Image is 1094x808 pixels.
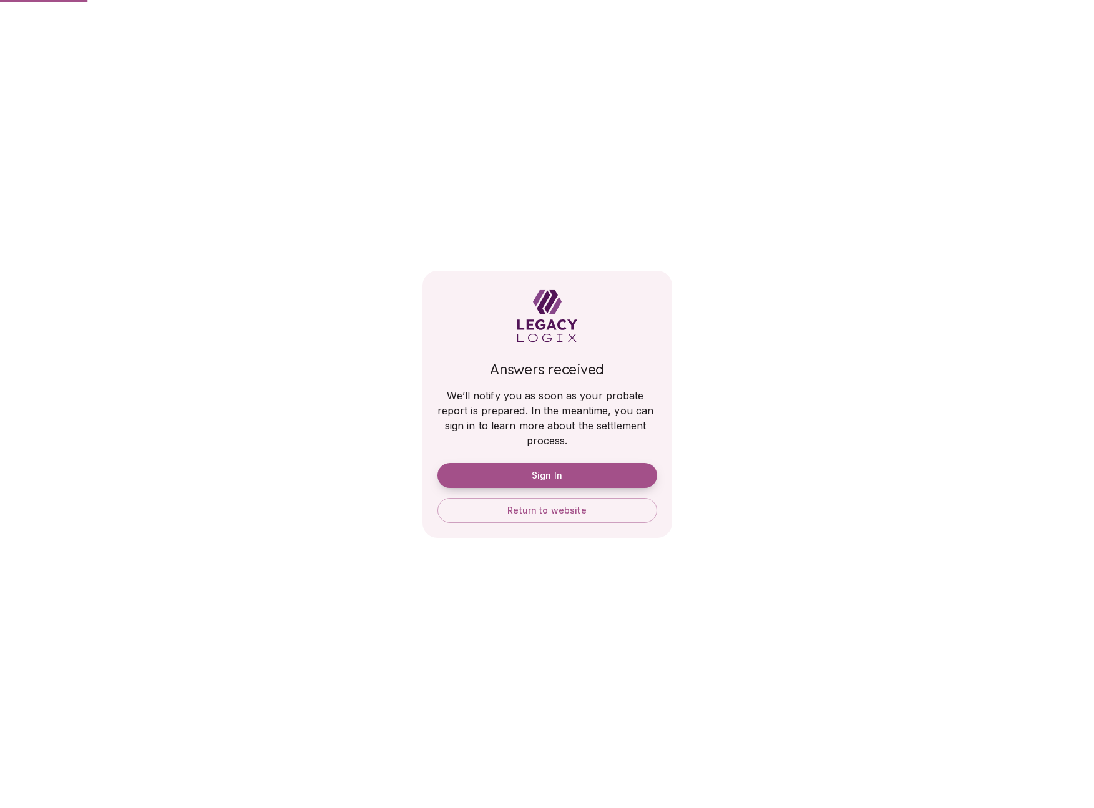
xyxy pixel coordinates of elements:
span: Answers received [490,361,604,378]
span: We’ll notify you as soon as your probate report is prepared. In the meantime, you can sign in to ... [437,389,657,447]
button: Return to website [437,498,657,523]
button: Sign In [437,463,657,488]
span: Sign In [532,470,562,481]
span: Return to website [507,505,587,516]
